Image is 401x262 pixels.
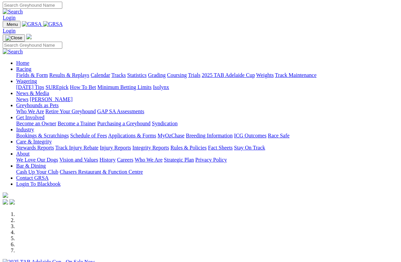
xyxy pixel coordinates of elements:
[202,72,255,78] a: 2025 TAB Adelaide Cup
[16,151,30,157] a: About
[45,84,68,90] a: SUREpick
[16,72,398,78] div: Racing
[108,133,156,138] a: Applications & Forms
[275,72,316,78] a: Track Maintenance
[70,84,96,90] a: How To Bet
[16,133,398,139] div: Industry
[3,28,15,34] a: Login
[3,199,8,205] img: facebook.svg
[30,96,72,102] a: [PERSON_NAME]
[3,192,8,198] img: logo-grsa-white.png
[256,72,274,78] a: Weights
[5,35,22,41] img: Close
[91,72,110,78] a: Calendar
[117,157,133,163] a: Careers
[16,84,44,90] a: [DATE] Tips
[3,15,15,20] a: Login
[16,175,48,181] a: Contact GRSA
[16,157,398,163] div: About
[16,78,37,84] a: Wagering
[16,102,59,108] a: Greyhounds as Pets
[234,145,265,150] a: Stay On Track
[208,145,233,150] a: Fact Sheets
[58,121,96,126] a: Become a Trainer
[16,66,31,72] a: Racing
[16,108,398,115] div: Greyhounds as Pets
[16,96,28,102] a: News
[97,108,144,114] a: GAP SA Assessments
[16,169,58,175] a: Cash Up Your Club
[16,145,398,151] div: Care & Integrity
[148,72,166,78] a: Grading
[7,22,18,27] span: Menu
[170,145,207,150] a: Rules & Policies
[16,145,54,150] a: Stewards Reports
[100,145,131,150] a: Injury Reports
[26,34,32,39] img: logo-grsa-white.png
[167,72,187,78] a: Coursing
[16,127,34,132] a: Industry
[9,199,15,205] img: twitter.svg
[16,157,58,163] a: We Love Our Dogs
[3,9,23,15] img: Search
[3,34,25,42] button: Toggle navigation
[111,72,126,78] a: Tracks
[16,139,52,144] a: Care & Integrity
[55,145,98,150] a: Track Injury Rebate
[43,21,63,27] img: GRSA
[45,108,96,114] a: Retire Your Greyhound
[16,121,56,126] a: Become an Owner
[158,133,185,138] a: MyOzChase
[188,72,200,78] a: Trials
[234,133,266,138] a: ICG Outcomes
[16,84,398,90] div: Wagering
[49,72,89,78] a: Results & Replays
[16,90,49,96] a: News & Media
[16,115,44,120] a: Get Involved
[16,181,61,187] a: Login To Blackbook
[127,72,147,78] a: Statistics
[16,163,46,169] a: Bar & Dining
[3,21,21,28] button: Toggle navigation
[70,133,107,138] a: Schedule of Fees
[153,84,169,90] a: Isolynx
[152,121,177,126] a: Syndication
[16,133,69,138] a: Bookings & Scratchings
[99,157,115,163] a: History
[3,42,62,49] input: Search
[16,96,398,102] div: News & Media
[135,157,163,163] a: Who We Are
[3,2,62,9] input: Search
[16,72,48,78] a: Fields & Form
[22,21,42,27] img: GRSA
[59,157,98,163] a: Vision and Values
[16,169,398,175] div: Bar & Dining
[60,169,143,175] a: Chasers Restaurant & Function Centre
[97,84,152,90] a: Minimum Betting Limits
[268,133,289,138] a: Race Safe
[3,49,23,55] img: Search
[16,60,29,66] a: Home
[132,145,169,150] a: Integrity Reports
[164,157,194,163] a: Strategic Plan
[186,133,233,138] a: Breeding Information
[16,121,398,127] div: Get Involved
[195,157,227,163] a: Privacy Policy
[16,108,44,114] a: Who We Are
[97,121,151,126] a: Purchasing a Greyhound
